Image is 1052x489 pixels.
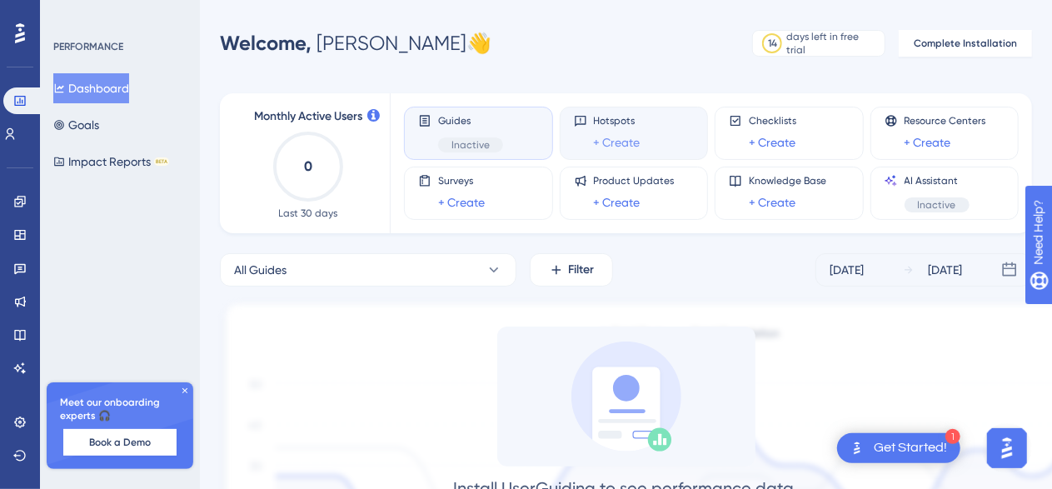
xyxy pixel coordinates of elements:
a: + Create [749,132,795,152]
span: Need Help? [39,4,104,24]
button: Dashboard [53,73,129,103]
div: [DATE] [830,260,864,280]
span: Surveys [438,174,485,187]
button: Impact ReportsBETA [53,147,169,177]
div: [DATE] [928,260,962,280]
button: Filter [530,253,613,287]
span: All Guides [234,260,287,280]
button: Goals [53,110,99,140]
div: Get Started! [874,439,947,457]
span: Complete Installation [914,37,1017,50]
iframe: UserGuiding AI Assistant Launcher [982,423,1032,473]
span: Last 30 days [279,207,338,220]
a: + Create [438,192,485,212]
span: Product Updates [594,174,675,187]
span: Monthly Active Users [254,107,362,127]
span: Knowledge Base [749,174,826,187]
div: [PERSON_NAME] 👋 [220,30,491,57]
div: days left in free trial [787,30,880,57]
div: 1 [945,429,960,444]
span: Meet our onboarding experts 🎧 [60,396,180,422]
button: All Guides [220,253,516,287]
span: Checklists [749,114,796,127]
a: + Create [594,192,641,212]
a: + Create [749,192,795,212]
text: 0 [304,158,312,174]
div: Open Get Started! checklist, remaining modules: 1 [837,433,960,463]
span: Welcome, [220,31,312,55]
span: Resource Centers [905,114,986,127]
span: Filter [569,260,595,280]
span: Guides [438,114,503,127]
span: Book a Demo [89,436,151,449]
span: Inactive [918,198,956,212]
span: Inactive [451,138,490,152]
div: 14 [768,37,777,50]
div: PERFORMANCE [53,40,123,53]
button: Book a Demo [63,429,177,456]
span: Hotspots [594,114,641,127]
img: launcher-image-alternative-text [847,438,867,458]
button: Complete Installation [899,30,1032,57]
div: BETA [154,157,169,166]
a: + Create [905,132,951,152]
span: AI Assistant [905,174,970,187]
a: + Create [594,132,641,152]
